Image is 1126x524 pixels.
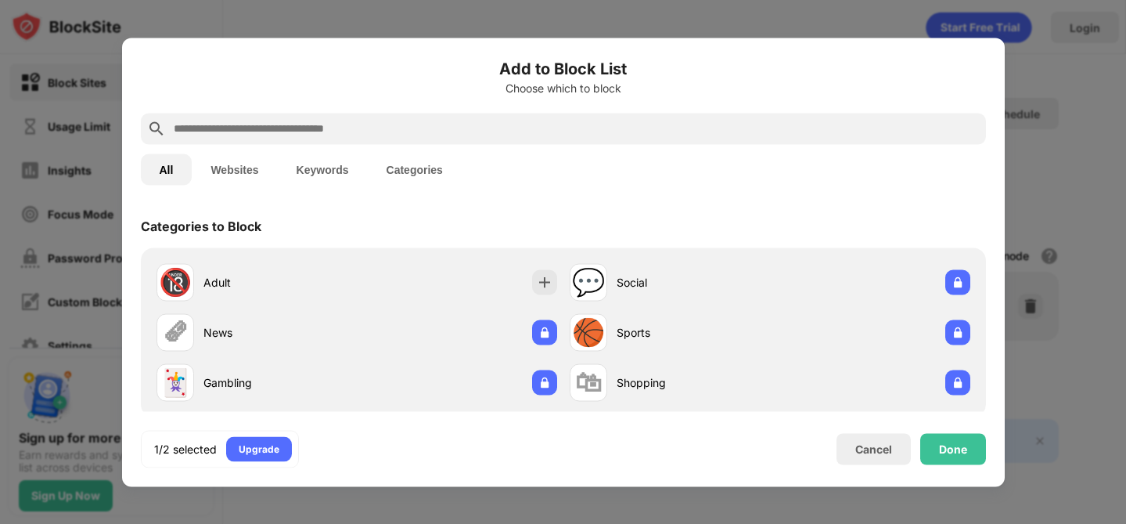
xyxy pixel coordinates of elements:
[154,441,217,457] div: 1/2 selected
[617,274,770,291] div: Social
[572,316,605,349] div: 🏀
[141,218,261,233] div: Categories to Block
[617,324,770,341] div: Sports
[162,316,189,349] div: 🗞
[855,443,892,456] div: Cancel
[141,154,192,185] button: All
[575,367,602,399] div: 🛍
[572,266,605,298] div: 💬
[141,56,986,80] h6: Add to Block List
[203,374,357,391] div: Gambling
[203,324,357,341] div: News
[939,443,967,455] div: Done
[239,441,279,457] div: Upgrade
[368,154,462,185] button: Categories
[141,81,986,94] div: Choose which to block
[617,374,770,391] div: Shopping
[159,266,192,298] div: 🔞
[159,367,192,399] div: 🃏
[203,274,357,291] div: Adult
[278,154,368,185] button: Keywords
[147,119,166,138] img: search.svg
[192,154,277,185] button: Websites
